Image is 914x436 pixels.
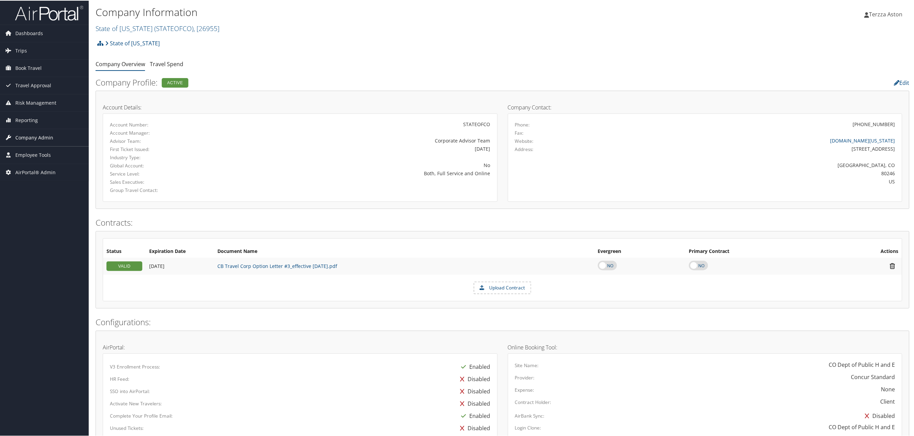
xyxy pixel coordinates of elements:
label: Website: [515,137,534,144]
label: Service Level: [110,170,230,177]
div: Active [162,77,188,87]
label: SSO into AirPortal: [110,387,150,394]
img: airportal-logo.png [15,4,83,20]
div: Enabled [458,409,490,421]
label: Account Number: [110,121,230,127]
label: Group Travel Contact: [110,186,230,193]
a: State of [US_STATE] [96,23,219,32]
span: Company Admin [15,129,53,146]
a: [DOMAIN_NAME][US_STATE] [830,137,895,143]
label: V3 Enrollment Process: [110,363,160,370]
h1: Company Information [96,4,638,19]
div: Disabled [457,372,490,385]
label: Site Name: [515,361,539,368]
span: , [ 26955 ] [194,23,219,32]
span: Employee Tools [15,146,51,163]
h4: Account Details: [103,104,498,109]
span: AirPortal® Admin [15,163,56,180]
span: Dashboards [15,24,43,41]
div: [STREET_ADDRESS] [613,145,895,152]
a: Company Overview [96,60,145,67]
div: [GEOGRAPHIC_DATA], CO [613,161,895,168]
h4: AirPortal: [103,344,498,349]
label: Contract Holder: [515,398,552,405]
div: Concur Standard [851,372,895,380]
th: Primary Contract [686,245,828,257]
label: Fax: [515,129,524,136]
th: Status [103,245,146,257]
label: Address: [515,145,534,152]
div: STATEOFCO [240,120,490,127]
label: Expense: [515,386,534,393]
h2: Configurations: [96,316,910,327]
span: Risk Management [15,94,56,111]
th: Evergreen [595,245,686,257]
span: Book Travel [15,59,42,76]
i: Remove Contract [887,262,899,269]
span: Travel Approval [15,76,51,93]
div: Disabled [457,421,490,434]
h2: Company Profile: [96,76,635,88]
span: Trips [15,42,27,59]
a: State of [US_STATE] [105,36,160,49]
label: HR Feed: [110,375,129,382]
a: Terzza Aston [865,3,910,24]
label: Phone: [515,121,530,127]
a: Edit [894,78,910,86]
label: Advisor Team: [110,137,230,144]
div: Disabled [457,397,490,409]
label: Complete Your Profile Email: [110,412,173,419]
h2: Contracts: [96,216,910,228]
div: 80246 [613,169,895,176]
span: ( STATEOFCO ) [154,23,194,32]
th: Document Name [214,245,595,257]
span: Reporting [15,111,38,128]
div: [DATE] [240,145,490,152]
div: CO Dept of Public H and E [829,360,895,368]
span: [DATE] [149,262,165,269]
div: Disabled [457,385,490,397]
div: No [240,161,490,168]
div: [PHONE_NUMBER] [853,120,895,127]
label: Industry Type: [110,153,230,160]
div: Enabled [458,360,490,372]
label: First Ticket Issued: [110,145,230,152]
div: Both, Full Service and Online [240,169,490,176]
div: Disabled [862,409,895,421]
th: Expiration Date [146,245,214,257]
label: Login Clone: [515,424,541,431]
div: VALID [106,261,142,270]
a: CB Travel Corp Option Letter #3_effective [DATE].pdf [217,262,337,269]
div: Add/Edit Date [149,262,211,269]
div: CO Dept of Public H and E [829,422,895,431]
span: Terzza Aston [869,10,903,17]
h4: Company Contact: [508,104,903,109]
h4: Online Booking Tool: [508,344,903,349]
div: US [613,177,895,184]
label: Upload Contract [474,282,531,293]
label: Global Account: [110,162,230,168]
th: Actions [828,245,902,257]
label: Provider: [515,374,535,380]
a: Travel Spend [150,60,183,67]
label: Activate New Travelers: [110,400,162,406]
label: Sales Executive: [110,178,230,185]
label: AirBank Sync: [515,412,545,419]
div: None [881,385,895,393]
div: Client [881,397,895,405]
div: Corporate Advisor Team [240,136,490,144]
label: Unused Tickets: [110,424,144,431]
label: Account Manager: [110,129,230,136]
